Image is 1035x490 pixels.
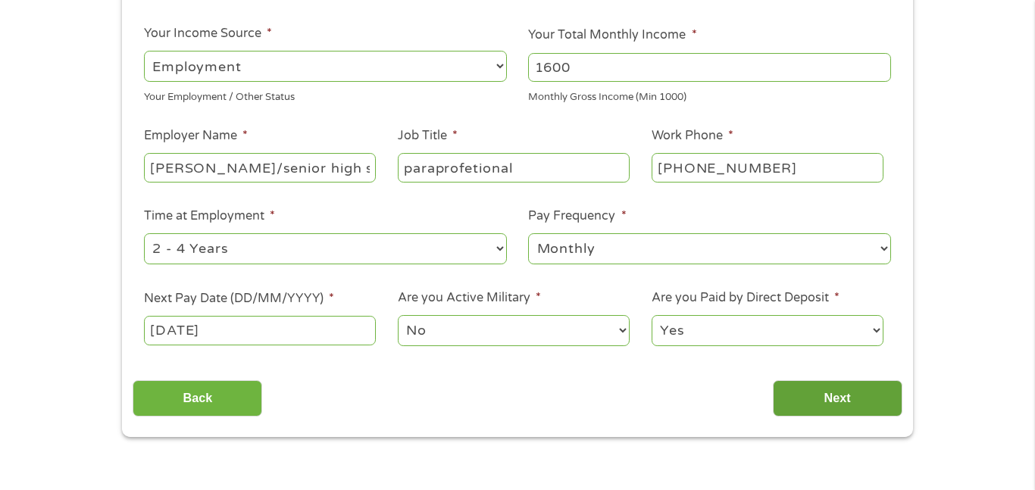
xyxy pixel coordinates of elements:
input: 1800 [528,53,891,82]
label: Time at Employment [144,208,275,224]
div: Your Employment / Other Status [144,85,507,105]
input: Use the arrow keys to pick a date [144,316,376,345]
label: Your Total Monthly Income [528,27,696,43]
label: Job Title [398,128,458,144]
label: Work Phone [652,128,733,144]
label: Your Income Source [144,26,272,42]
input: Back [133,380,262,417]
input: (231) 754-4010 [652,153,883,182]
label: Are you Paid by Direct Deposit [652,290,840,306]
label: Next Pay Date (DD/MM/YYYY) [144,291,334,307]
input: Next [773,380,902,417]
div: Monthly Gross Income (Min 1000) [528,85,891,105]
label: Employer Name [144,128,248,144]
label: Pay Frequency [528,208,626,224]
input: Cashier [398,153,630,182]
label: Are you Active Military [398,290,541,306]
input: Walmart [144,153,376,182]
